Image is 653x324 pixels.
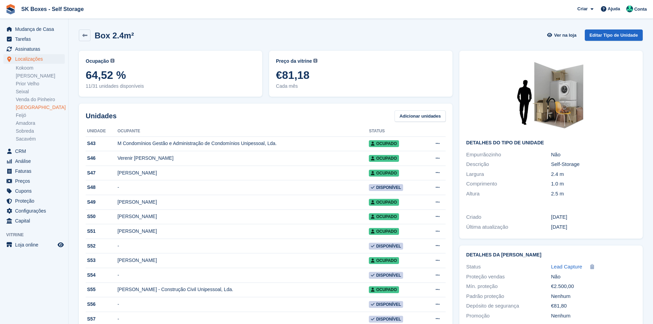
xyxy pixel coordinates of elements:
[86,286,118,293] div: S55
[86,199,118,206] div: S49
[118,126,369,137] th: Ocupante
[466,252,636,258] h2: Detalhes da [PERSON_NAME]
[15,186,56,196] span: Cupons
[369,228,399,235] span: Ocupado
[16,120,65,127] a: Amadora
[466,283,551,290] div: Mín. proteção
[16,73,65,79] a: [PERSON_NAME]
[466,263,551,271] div: Status
[369,243,403,250] span: Disponível
[15,196,56,206] span: Proteção
[118,140,369,147] div: M Condomínios Gestão e Administração de Condomínios Unipessoal, Lda.
[626,5,633,12] img: Cláudio Borges
[466,273,551,281] div: Proteção vendas
[3,24,65,34] a: menu
[95,31,134,40] h2: Box 2.4m²
[3,156,65,166] a: menu
[3,166,65,176] a: menu
[551,273,636,281] div: Não
[118,155,369,162] div: Verenir [PERSON_NAME]
[369,184,403,191] span: Disponível
[369,155,399,162] span: Ocupado
[551,180,636,188] div: 1.0 m
[86,315,118,323] div: S57
[585,29,643,41] a: Editar Tipo de Unidade
[466,160,551,168] div: Descrição
[86,228,118,235] div: S51
[15,206,56,216] span: Configurações
[313,59,317,63] img: icon-info-grey-7440780725fd019a000dd9b08b2336e03edf1995a4989e88bcd33f0948082b44.svg
[551,302,636,310] div: €81,80
[551,292,636,300] div: Nenhum
[3,146,65,156] a: menu
[110,59,114,63] img: icon-info-grey-7440780725fd019a000dd9b08b2336e03edf1995a4989e88bcd33f0948082b44.svg
[466,180,551,188] div: Comprimento
[118,228,369,235] div: [PERSON_NAME]
[15,54,56,64] span: Localizações
[551,263,582,271] a: Lead Capture
[16,88,65,95] a: Seixal
[369,199,399,206] span: Ocupado
[118,286,369,293] div: [PERSON_NAME] - Construção Civil Unipessoal, Lda.
[16,104,65,111] a: [GEOGRAPHIC_DATA]
[3,54,65,64] a: menu
[551,160,636,168] div: Self-Storage
[369,316,403,323] span: Disponível
[466,151,551,159] div: Empurrãozinho
[3,196,65,206] a: menu
[466,302,551,310] div: Depósito de segurança
[551,151,636,159] div: Não
[118,213,369,220] div: [PERSON_NAME]
[86,169,118,177] div: S47
[369,301,403,308] span: Disponível
[395,110,446,122] a: Adicionar unidades
[551,223,636,231] div: [DATE]
[86,272,118,279] div: S54
[118,268,369,283] td: -
[15,216,56,226] span: Capital
[369,286,399,293] span: Ocupado
[118,169,369,177] div: [PERSON_NAME]
[19,3,86,15] a: SK Boxes - Self Storage
[15,34,56,44] span: Tarefas
[369,257,399,264] span: Ocupado
[276,83,446,90] span: Cada mês
[369,213,399,220] span: Ocupado
[551,213,636,221] div: [DATE]
[86,83,255,90] span: 11/31 unidades disponíveis
[15,44,56,54] span: Assinaturas
[551,264,582,269] span: Lead Capture
[3,186,65,196] a: menu
[466,312,551,320] div: Promoção
[3,216,65,226] a: menu
[15,240,56,250] span: Loja online
[3,240,65,250] a: menu
[577,5,588,12] span: Criar
[86,140,118,147] div: S43
[5,4,16,14] img: stora-icon-8386f47178a22dfd0bd8f6a31ec36ba5ce8667c1dd55bd0f319d3a0aa187defe.svg
[16,112,65,119] a: Feijó
[15,24,56,34] span: Mudança de Casa
[86,155,118,162] div: S46
[551,190,636,198] div: 2.5 m
[15,156,56,166] span: Análise
[3,44,65,54] a: menu
[15,146,56,156] span: CRM
[118,257,369,264] div: [PERSON_NAME]
[16,65,65,71] a: Kokoom
[369,126,423,137] th: Status
[466,140,636,146] h2: Detalhes do tipo de unidade
[118,199,369,206] div: [PERSON_NAME]
[466,190,551,198] div: Altura
[86,184,118,191] div: S48
[369,272,403,279] span: Disponível
[369,170,399,177] span: Ocupado
[551,283,636,290] div: €2.500,00
[466,292,551,300] div: Padrão proteção
[86,213,118,220] div: S50
[276,58,312,65] span: Preço da vitrine
[118,239,369,253] td: -
[466,213,551,221] div: Criado
[3,206,65,216] a: menu
[16,128,65,134] a: Sobreda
